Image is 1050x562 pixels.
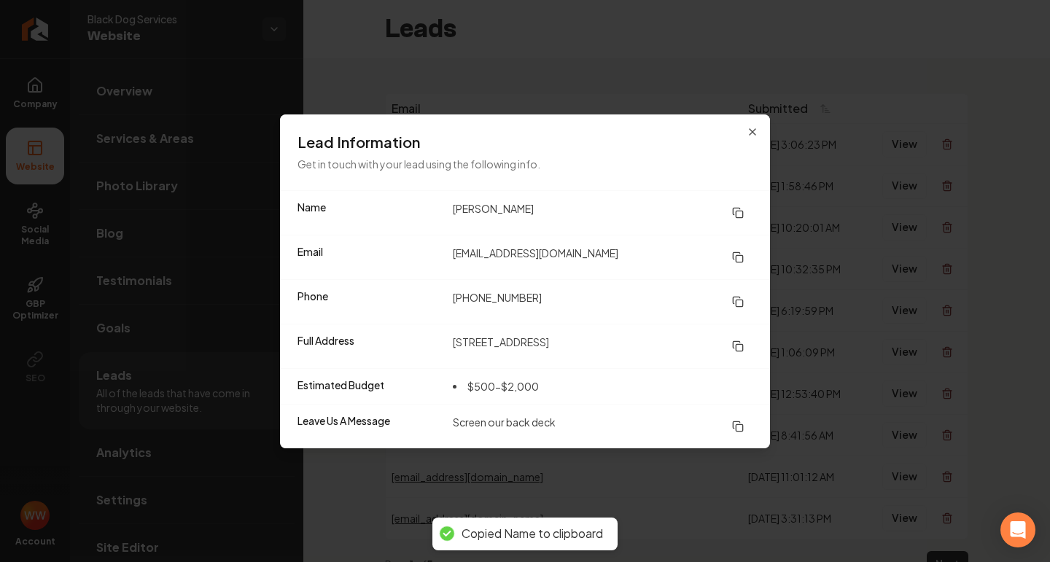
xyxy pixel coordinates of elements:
dd: [PERSON_NAME] [453,200,752,226]
h3: Lead Information [297,132,752,152]
dd: [PHONE_NUMBER] [453,289,752,315]
dd: [STREET_ADDRESS] [453,333,752,359]
dd: [EMAIL_ADDRESS][DOMAIN_NAME] [453,244,752,270]
dt: Full Address [297,333,441,359]
dt: Estimated Budget [297,378,441,395]
li: $500-$2,000 [453,378,539,395]
div: Copied Name to clipboard [462,526,603,542]
p: Get in touch with your lead using the following info. [297,155,752,173]
dd: Screen our back deck [453,413,752,440]
dt: Name [297,200,441,226]
dt: Phone [297,289,441,315]
dt: Email [297,244,441,270]
dt: Leave Us A Message [297,413,441,440]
